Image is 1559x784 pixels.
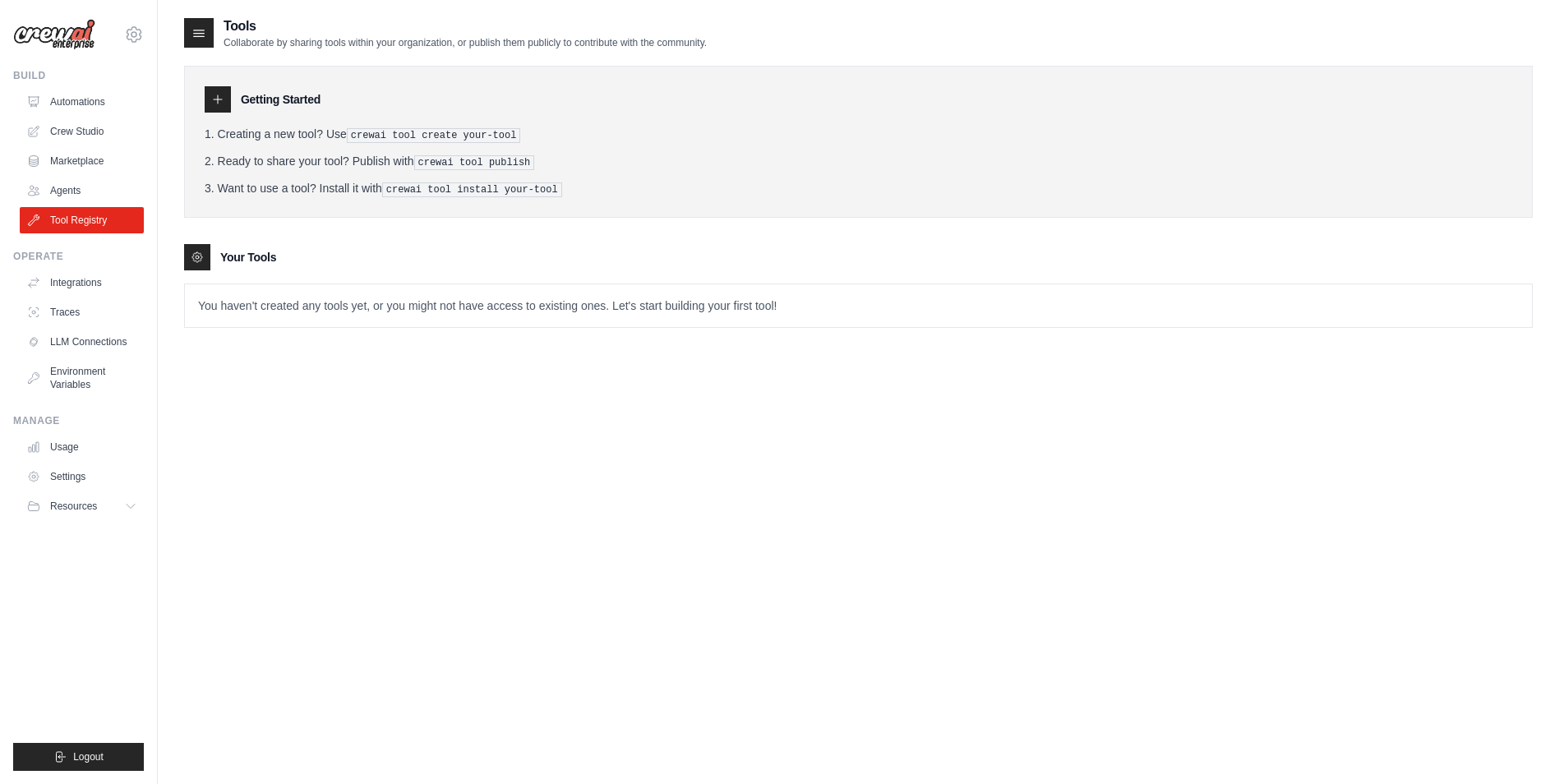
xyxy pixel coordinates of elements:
li: Ready to share your tool? Publish with [205,153,1512,170]
pre: crewai tool publish [414,155,535,170]
a: Agents [20,178,144,204]
a: Settings [20,463,144,490]
a: Traces [20,299,144,325]
span: Logout [73,750,104,763]
a: Crew Studio [20,118,144,145]
p: You haven't created any tools yet, or you might not have access to existing ones. Let's start bui... [185,284,1532,327]
button: Logout [13,743,144,771]
a: LLM Connections [20,329,144,355]
h3: Getting Started [241,91,321,108]
a: Marketplace [20,148,144,174]
pre: crewai tool create your-tool [347,128,521,143]
li: Want to use a tool? Install it with [205,180,1512,197]
a: Automations [20,89,144,115]
a: Integrations [20,270,144,296]
li: Creating a new tool? Use [205,126,1512,143]
h2: Tools [224,16,707,36]
div: Manage [13,414,144,427]
div: Operate [13,250,144,263]
a: Usage [20,434,144,460]
button: Resources [20,493,144,519]
pre: crewai tool install your-tool [382,182,562,197]
a: Environment Variables [20,358,144,398]
p: Collaborate by sharing tools within your organization, or publish them publicly to contribute wit... [224,36,707,49]
img: Logo [13,19,95,50]
span: Resources [50,500,97,513]
a: Tool Registry [20,207,144,233]
h3: Your Tools [220,249,276,265]
div: Build [13,69,144,82]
